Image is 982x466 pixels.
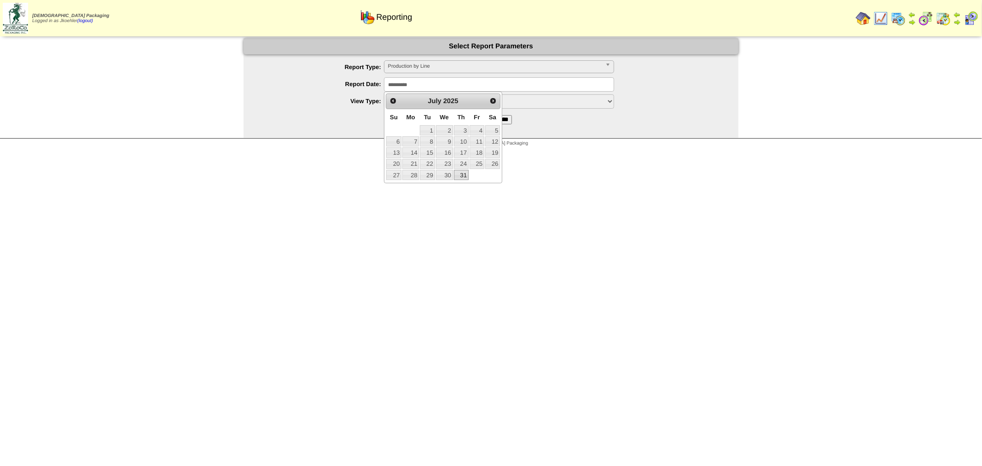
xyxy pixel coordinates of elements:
img: arrowright.gif [953,18,961,26]
a: 9 [436,136,453,146]
a: 18 [470,147,484,157]
span: Monday [407,114,415,121]
a: 7 [402,136,419,146]
a: 16 [436,147,453,157]
span: July [428,98,441,105]
a: 28 [402,170,419,180]
label: Report Date: [262,81,384,87]
span: Sunday [390,114,398,121]
a: 15 [420,147,435,157]
img: calendarprod.gif [891,11,906,26]
span: Saturday [489,114,496,121]
a: 30 [436,170,453,180]
img: line_graph.gif [873,11,888,26]
span: Thursday [458,114,465,121]
a: 8 [420,136,435,146]
span: Wednesday [440,114,449,121]
label: View Type: [262,98,384,105]
a: 31 [454,170,469,180]
a: 4 [470,125,484,135]
a: 29 [420,170,435,180]
span: Reporting [376,12,412,22]
img: graph.gif [360,10,375,24]
a: 24 [454,159,469,169]
a: 12 [485,136,500,146]
span: [DEMOGRAPHIC_DATA] Packaging [32,13,109,18]
a: 23 [436,159,453,169]
span: 2025 [443,98,459,105]
img: zoroco-logo-small.webp [3,3,28,34]
a: 19 [485,147,500,157]
a: 1 [420,125,435,135]
a: 26 [485,159,500,169]
a: 13 [386,147,401,157]
a: 17 [454,147,469,157]
img: arrowleft.gif [953,11,961,18]
span: Prev [389,97,397,105]
img: arrowleft.gif [908,11,916,18]
a: 22 [420,159,435,169]
span: Next [489,97,497,105]
a: 21 [402,159,419,169]
a: 2 [436,125,453,135]
a: 14 [402,147,419,157]
span: Friday [474,114,480,121]
img: calendarblend.gif [918,11,933,26]
a: 20 [386,159,401,169]
a: Next [487,95,499,107]
label: Report Type: [262,64,384,70]
a: (logout) [77,18,93,23]
span: Production by Line [388,61,602,72]
div: Select Report Parameters [244,38,738,54]
a: 6 [386,136,401,146]
a: 5 [485,125,500,135]
a: 3 [454,125,469,135]
a: 11 [470,136,484,146]
img: calendarinout.gif [936,11,951,26]
span: Tuesday [424,114,431,121]
a: 27 [386,170,401,180]
span: Logged in as Jkoehler [32,13,109,23]
img: arrowright.gif [908,18,916,26]
a: 10 [454,136,469,146]
img: home.gif [856,11,871,26]
a: 25 [470,159,484,169]
a: Prev [387,95,399,107]
img: calendarcustomer.gif [964,11,978,26]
